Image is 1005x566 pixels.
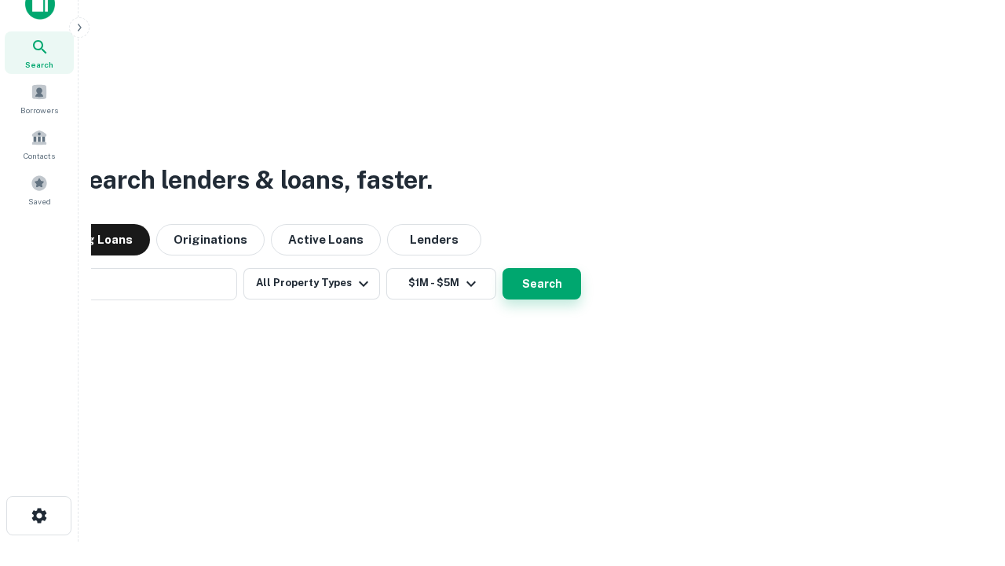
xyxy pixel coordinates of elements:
[25,58,53,71] span: Search
[156,224,265,255] button: Originations
[243,268,380,300] button: All Property Types
[502,268,581,300] button: Search
[28,195,51,208] span: Saved
[24,149,55,162] span: Contacts
[5,168,74,211] a: Saved
[271,224,381,255] button: Active Loans
[5,77,74,119] a: Borrowers
[386,268,496,300] button: $1M - $5M
[20,104,58,116] span: Borrowers
[71,161,433,199] h3: Search lenders & loans, faster.
[5,123,74,165] a: Contacts
[5,31,74,74] a: Search
[926,440,1005,516] iframe: Chat Widget
[387,224,481,255] button: Lenders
